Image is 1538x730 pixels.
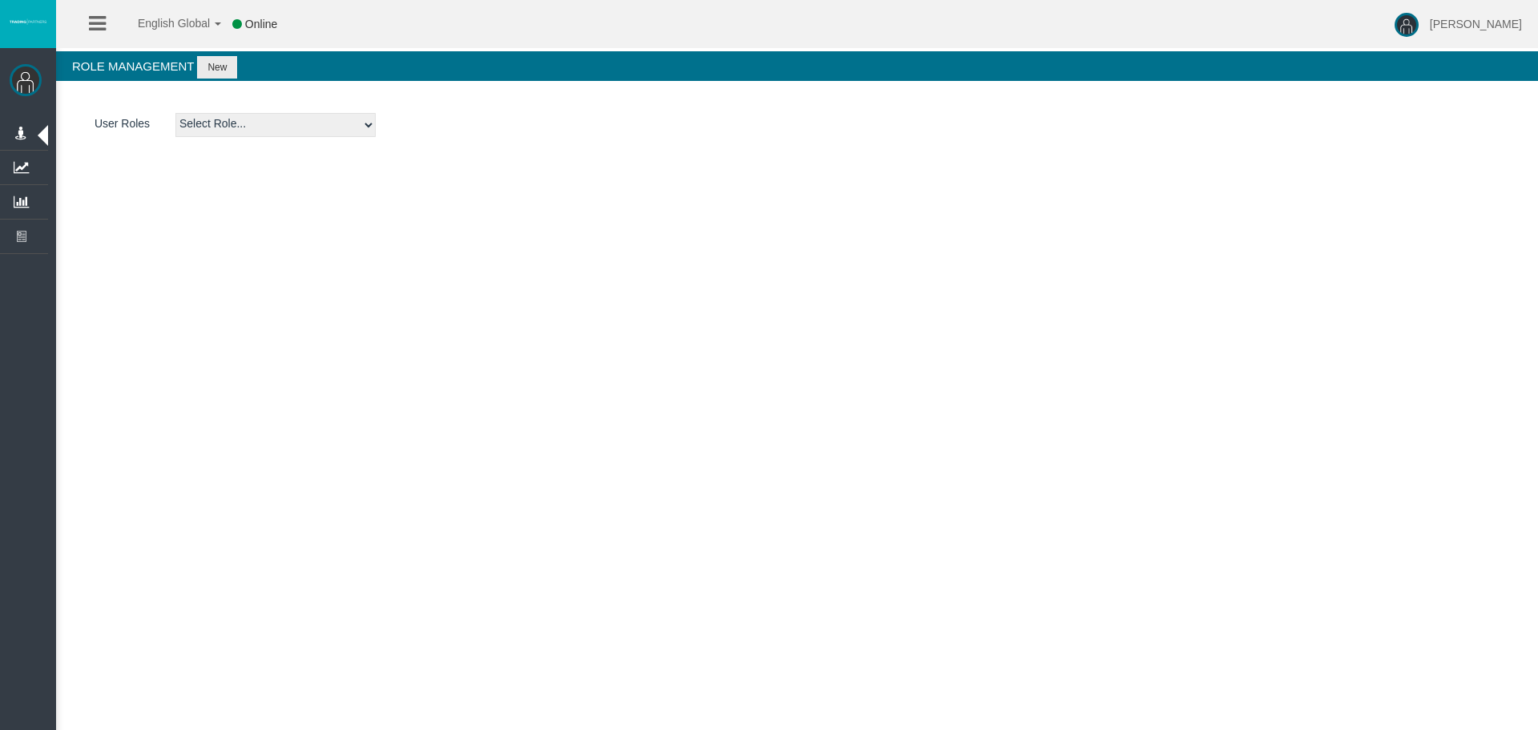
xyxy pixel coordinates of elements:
span: English Global [117,17,210,30]
span: Online [245,18,277,30]
img: logo.svg [8,18,48,25]
span: [PERSON_NAME] [1430,18,1522,30]
button: New [197,56,237,79]
img: user-image [1395,13,1419,37]
label: User Roles [72,115,172,133]
span: Role Management [72,59,194,73]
